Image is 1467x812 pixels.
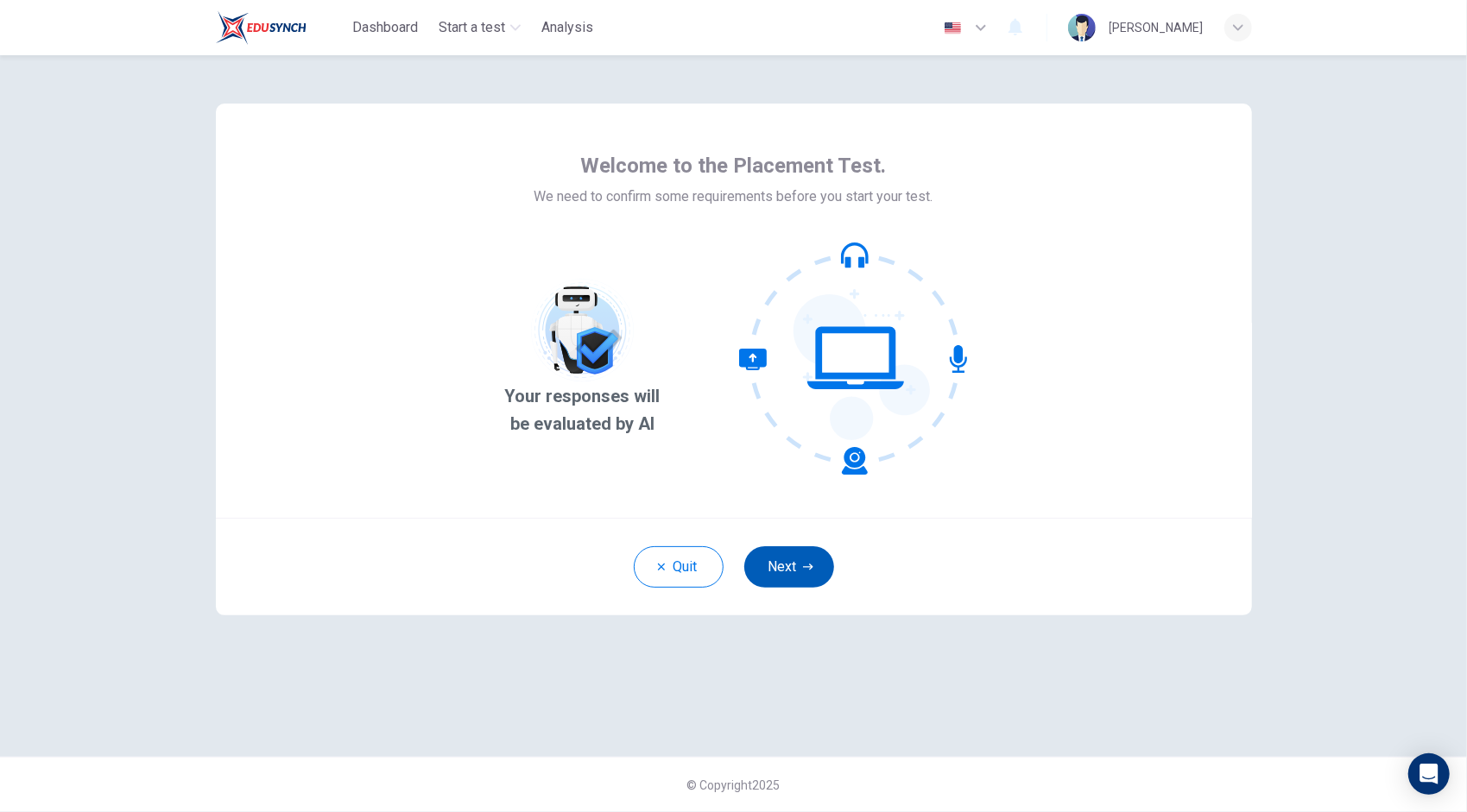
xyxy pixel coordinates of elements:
[1110,17,1204,38] div: [PERSON_NAME]
[634,546,724,588] button: Quit
[439,17,505,38] span: Start a test
[1068,14,1096,41] img: Profile picture
[534,186,933,207] span: We need to confirm some requirements before you start your test.
[216,10,346,45] a: Rosedale logo
[942,22,964,35] img: en
[744,546,834,588] button: Next
[534,12,600,43] button: Analysis
[687,778,781,792] span: © Copyright 2025
[216,10,307,45] img: Rosedale logo
[581,152,887,179] span: Welcome to the Placement Test.
[541,17,593,38] span: Analysis
[432,12,528,43] button: Start a test
[352,17,418,38] span: Dashboard
[345,12,425,43] button: Dashboard
[495,382,670,437] span: Your responses will be evaluated by AI
[531,279,635,382] img: AI picture
[1408,753,1450,795] div: Open Intercom Messenger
